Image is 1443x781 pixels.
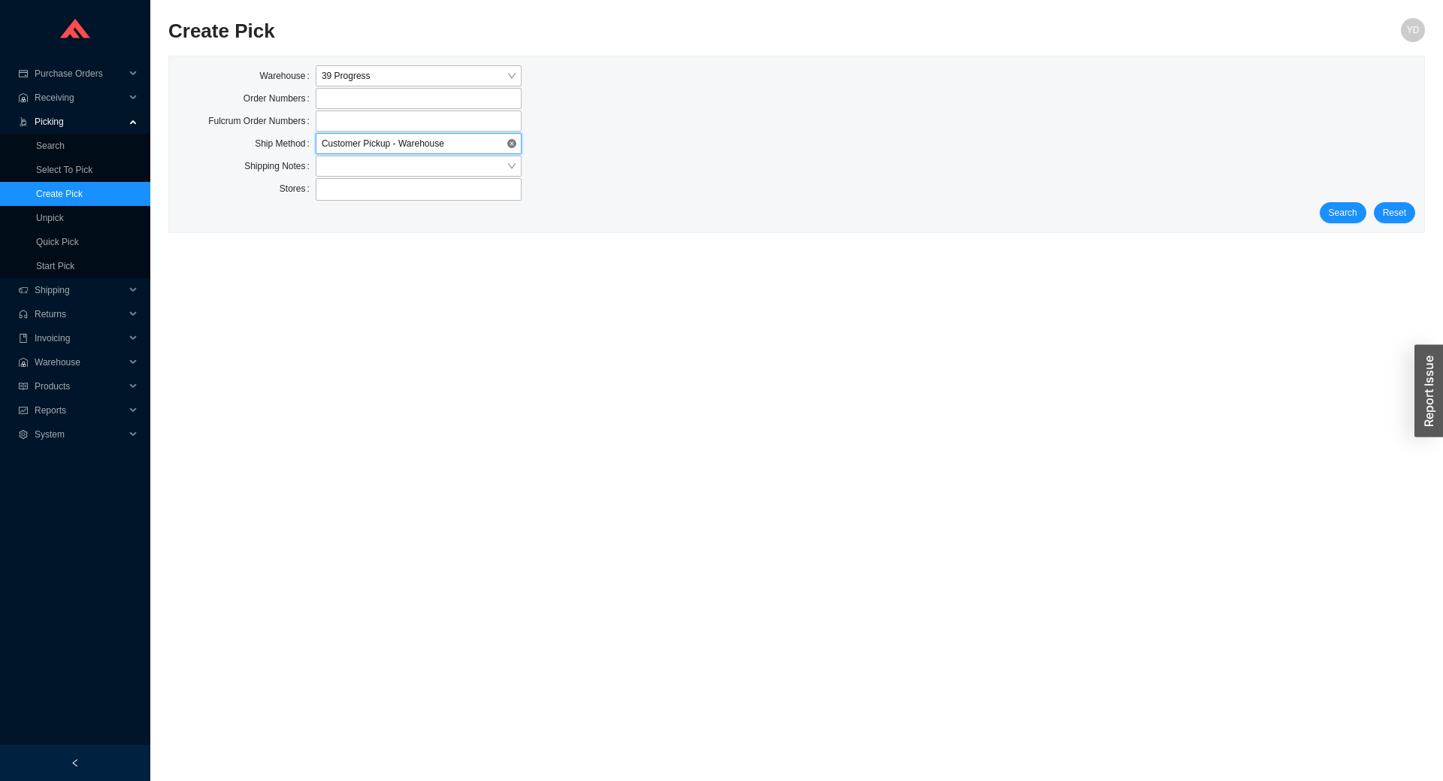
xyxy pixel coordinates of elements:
[36,189,83,199] a: Create Pick
[1374,202,1415,223] button: Reset
[255,133,316,154] label: Ship Method
[1320,202,1366,223] button: Search
[36,213,64,223] a: Unpick
[35,302,125,326] span: Returns
[244,88,316,109] label: Order Numbers
[1329,205,1357,220] span: Search
[36,237,79,247] a: Quick Pick
[36,141,65,151] a: Search
[18,310,29,319] span: customer-service
[244,156,316,177] label: Shipping Notes
[18,69,29,78] span: credit-card
[322,66,516,86] span: 39 Progress
[322,134,516,153] span: Customer Pickup - Warehouse
[36,261,74,271] a: Start Pick
[35,350,125,374] span: Warehouse
[260,65,316,86] label: Warehouse
[18,382,29,391] span: read
[18,430,29,439] span: setting
[18,406,29,415] span: fund
[35,422,125,447] span: System
[507,139,516,148] span: close-circle
[280,178,316,199] label: Stores
[35,110,125,134] span: Picking
[35,326,125,350] span: Invoicing
[18,334,29,343] span: book
[208,110,316,132] label: Fulcrum Order Numbers
[168,18,1111,44] h2: Create Pick
[1407,18,1420,42] span: YD
[35,278,125,302] span: Shipping
[35,374,125,398] span: Products
[1383,205,1406,220] span: Reset
[36,165,92,175] a: Select To Pick
[35,86,125,110] span: Receiving
[35,62,125,86] span: Purchase Orders
[35,398,125,422] span: Reports
[71,758,80,767] span: left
